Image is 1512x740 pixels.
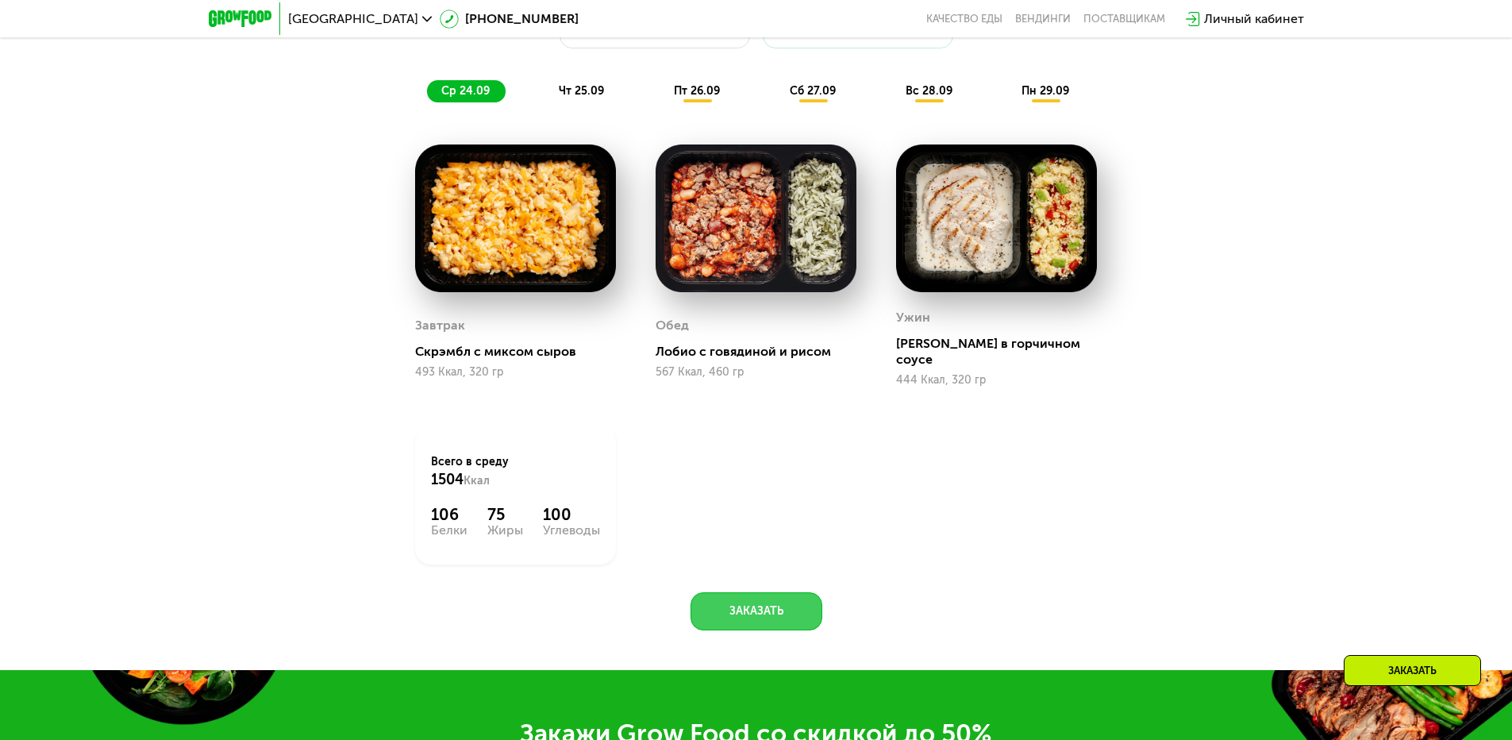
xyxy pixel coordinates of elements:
span: [GEOGRAPHIC_DATA] [288,13,418,25]
span: чт 25.09 [559,84,604,98]
a: Качество еды [926,13,1002,25]
div: Белки [431,524,467,537]
a: Вендинги [1015,13,1071,25]
div: 493 Ккал, 320 гр [415,366,616,379]
div: Скрэмбл с миксом сыров [415,344,629,360]
div: Заказать [1344,655,1481,686]
div: Завтрак [415,314,465,337]
div: [PERSON_NAME] в горчичном соусе [896,336,1110,368]
div: 106 [431,505,467,524]
div: 75 [487,505,523,524]
div: 444 Ккал, 320 гр [896,374,1097,387]
a: [PHONE_NUMBER] [440,10,579,29]
div: Всего в среду [431,454,600,489]
span: 1504 [431,471,464,488]
div: 567 Ккал, 460 гр [656,366,856,379]
div: Жиры [487,524,523,537]
div: Лобио с говядиной и рисом [656,344,869,360]
div: Углеводы [543,524,600,537]
span: Ккал [464,474,490,488]
span: сб 27.09 [790,84,836,98]
span: пн 29.09 [1021,84,1069,98]
div: 100 [543,505,600,524]
span: пт 26.09 [674,84,720,98]
div: поставщикам [1083,13,1165,25]
div: Личный кабинет [1204,10,1304,29]
span: ср 24.09 [441,84,490,98]
button: Заказать [691,592,822,630]
span: вс 28.09 [906,84,952,98]
div: Обед [656,314,689,337]
div: Ужин [896,306,930,330]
